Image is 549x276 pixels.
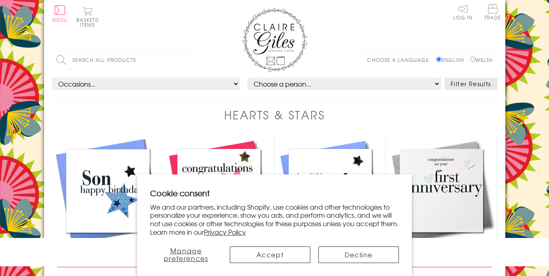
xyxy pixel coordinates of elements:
[150,246,222,263] button: Manage preferences
[367,56,435,64] p: Choose a language:
[386,135,497,246] img: 1st Wedding Anniversary Card, Silver Heart, fabric butterfly Embellished
[230,246,310,263] button: Accept
[436,57,441,62] input: English
[52,16,68,23] span: Menu
[224,106,325,123] h1: Hearts & Stars
[80,16,99,28] span: 0 items
[436,56,468,64] label: English
[163,135,275,246] img: Congratulations Card, A Level results, Pink, Embellished with a padded star
[52,135,163,246] img: Birthday Card, Blue Stars, Son, Embellished with a shiny padded star
[52,5,68,22] button: Menu
[163,135,275,276] a: Congratulations Card, A Level results, Pink, Embellished with a padded star £3.50 Add to Basket
[242,8,307,72] img: Claire Giles Greetings Cards
[484,4,501,21] a: Trade
[470,56,493,64] label: Welsh
[52,135,163,276] a: Birthday Card, Blue Stars, Son, Embellished with a shiny padded star £3.50 Add to Basket
[52,51,194,69] input: Search all products
[275,135,386,276] a: Birthday Card, Blue Star, Happy Birthday Cousin, Embellished with a padded star £3.50 Add to Basket
[186,51,194,69] input: Search
[150,187,399,199] h2: Cookie consent
[453,4,473,20] a: Log In
[484,4,501,20] span: Trade
[386,135,497,276] a: 1st Wedding Anniversary Card, Silver Heart, fabric butterfly Embellished £3.50 Add to Basket
[164,246,208,263] span: Manage preferences
[275,135,386,246] img: Birthday Card, Blue Star, Happy Birthday Cousin, Embellished with a padded star
[204,227,246,237] a: Privacy Policy
[445,78,497,90] button: Filter Results
[150,203,399,236] p: We and our partners, including Shopify, use cookies and other technologies to personalize your ex...
[76,6,99,27] button: Basket0 items
[470,57,475,62] input: Welsh
[318,246,399,263] button: Decline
